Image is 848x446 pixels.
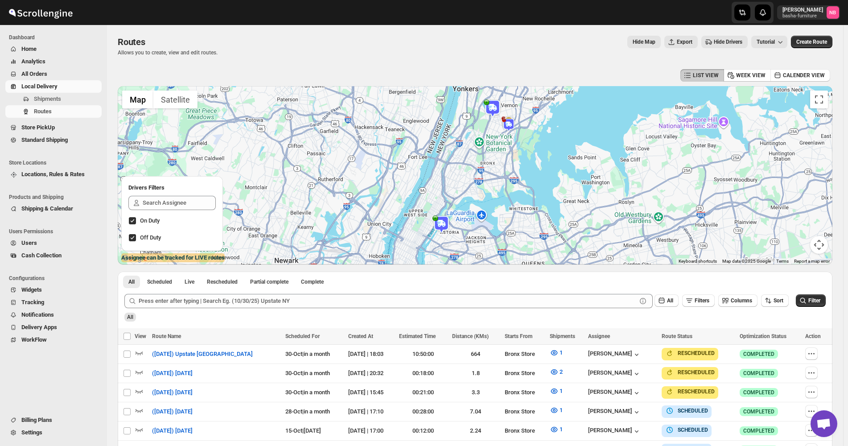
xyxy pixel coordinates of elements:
div: Bronx Store [505,369,544,378]
span: Store Locations [9,159,103,166]
span: Notifications [21,311,54,318]
span: 30-Oct | in a month [285,351,330,357]
input: Press enter after typing | Search Eg. (10/30/25) Upstate NY [139,294,637,308]
span: Shipments [34,95,61,102]
span: ([DATE]) Upstate [GEOGRAPHIC_DATA] [152,350,253,359]
button: Delivery Apps [5,321,102,334]
span: ([DATE]) [DATE] [152,369,193,378]
span: 1 [560,349,563,356]
button: Filters [682,294,715,307]
span: Home [21,45,37,52]
span: Partial complete [250,278,288,285]
div: 664 [452,350,499,359]
button: CALENDER VIEW [770,69,830,82]
button: Filter [796,294,826,307]
span: Filters [695,297,709,304]
span: 30-Oct | in a month [285,370,330,376]
button: SCHEDULED [665,425,708,434]
span: Configurations [9,275,103,282]
button: ([DATE]) [DATE] [147,405,198,419]
button: 1 [544,403,568,417]
span: Shipping & Calendar [21,205,73,212]
span: Distance (KMs) [452,333,489,339]
span: Routes [34,108,52,115]
div: Bronx Store [505,388,544,397]
span: 28-Oct | in a month [285,408,330,415]
button: Toggle fullscreen view [810,91,828,108]
span: Route Status [662,333,692,339]
button: Settings [5,426,102,439]
span: Users [21,240,37,246]
button: 1 [544,346,568,360]
span: 15-Oct | [DATE] [285,427,321,434]
button: Sort [761,294,789,307]
b: RESCHEDULED [678,388,715,395]
button: Analytics [5,55,102,68]
span: Off Duty [140,234,161,241]
text: NB [830,10,836,16]
button: Hide Drivers [701,36,748,48]
button: RESCHEDULED [665,387,715,396]
span: COMPLETED [743,427,774,434]
button: All [655,294,679,307]
button: Routes [5,105,102,118]
div: Open chat [811,410,837,437]
span: Local Delivery [21,83,58,90]
span: Hide Map [633,38,655,45]
span: ([DATE]) [DATE] [152,388,193,397]
input: Search Assignee [143,196,216,210]
span: WorkFlow [21,336,47,343]
span: Tracking [21,299,44,306]
span: Live [185,278,194,285]
img: Google [120,253,149,264]
span: COMPLETED [743,351,774,358]
span: 2 [560,368,563,375]
button: Show satellite imagery [153,91,198,108]
button: Home [5,43,102,55]
span: Shipments [550,333,575,339]
span: Tutorial [757,39,775,45]
h2: Drivers Filters [128,183,216,192]
button: Locations, Rules & Rates [5,168,102,181]
div: [DATE] | 17:10 [348,407,394,416]
span: Billing Plans [21,417,52,423]
button: Widgets [5,284,102,296]
button: [PERSON_NAME] [588,427,641,436]
span: Settings [21,429,42,436]
span: Hide Drivers [714,38,742,45]
label: Assignee can be tracked for LIVE routes [121,253,225,262]
span: 30-Oct | in a month [285,389,330,396]
span: Cash Collection [21,252,62,259]
span: Map data ©2025 Google [722,259,771,264]
span: Products and Shipping [9,194,103,201]
span: Route Name [152,333,181,339]
span: COMPLETED [743,389,774,396]
div: 00:18:00 [399,369,446,378]
button: Tutorial [751,36,787,48]
button: 1 [544,384,568,398]
button: 1 [544,422,568,437]
span: Export [677,38,692,45]
span: On Duty [140,217,160,224]
button: Shipments [5,93,102,105]
span: CALENDER VIEW [783,72,825,79]
button: [PERSON_NAME] [588,369,641,378]
span: ([DATE]) [DATE] [152,407,193,416]
span: Scheduled For [285,333,320,339]
span: Routes [118,37,145,47]
button: Billing Plans [5,414,102,426]
span: Users Permissions [9,228,103,235]
p: basha-furniture [782,13,823,19]
span: All Orders [21,70,47,77]
button: Shipping & Calendar [5,202,102,215]
button: LIST VIEW [680,69,724,82]
button: Users [5,237,102,249]
button: [PERSON_NAME] [588,388,641,397]
span: Create Route [796,38,827,45]
div: [DATE] | 15:45 [348,388,394,397]
span: Delivery Apps [21,324,57,330]
div: [DATE] | 17:00 [348,426,394,435]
